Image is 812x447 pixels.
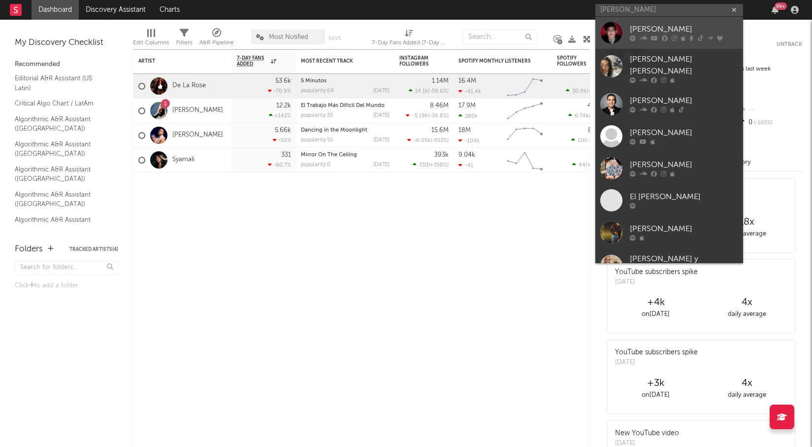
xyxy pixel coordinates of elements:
[429,89,447,94] span: -59.6 %
[301,128,367,133] a: Dancing in the Moonlight
[458,88,481,95] div: -41.4k
[503,99,547,123] svg: Chart title
[458,162,473,169] div: -41
[176,25,192,53] div: Filters
[595,184,743,216] a: El [PERSON_NAME]
[434,152,449,158] div: 393k
[172,131,223,139] a: [PERSON_NAME]
[15,189,108,209] a: Algorithmic A&R Assistant ([GEOGRAPHIC_DATA])
[630,95,738,107] div: [PERSON_NAME]
[301,58,375,64] div: Most Recent Track
[588,127,606,134] div: 8.56M
[372,25,446,53] div: 7-Day Fans Added (7-Day Fans Added)
[412,113,428,119] span: -5.19k
[587,103,606,109] div: 4.94M
[269,34,308,40] span: Most Notified
[269,112,291,119] div: +142 %
[615,428,679,439] div: New YouTube video
[557,55,591,67] div: Spotify Followers
[701,228,792,240] div: daily average
[301,78,326,84] a: 5 Minutos
[503,74,547,99] svg: Chart title
[752,120,773,126] span: -100 %
[630,54,738,77] div: [PERSON_NAME] [PERSON_NAME]
[701,309,792,320] div: daily average
[409,88,449,94] div: ( )
[172,156,195,164] a: Syamali
[15,261,118,275] input: Search for folders...
[458,78,476,84] div: 16.4M
[15,164,108,184] a: Algorithmic A&R Assistant ([GEOGRAPHIC_DATA])
[15,214,108,235] a: Algorithmic A&R Assistant ([GEOGRAPHIC_DATA])
[615,347,698,358] div: YouTube subscribers spike
[587,138,605,143] span: -4.03 %
[568,112,606,119] div: ( )
[373,88,390,94] div: [DATE]
[737,103,802,116] div: --
[610,309,701,320] div: on [DATE]
[701,378,792,389] div: 4 x
[572,89,586,94] span: 30.9k
[701,297,792,309] div: 4 x
[407,137,449,143] div: ( )
[69,247,118,252] button: Tracked Artists(4)
[595,88,743,120] a: [PERSON_NAME]
[571,137,606,143] div: ( )
[630,253,738,277] div: [PERSON_NAME] y [PERSON_NAME]
[615,277,698,287] div: [DATE]
[301,162,330,168] div: popularity: 0
[301,138,333,143] div: popularity: 55
[430,103,449,109] div: 8.46M
[301,128,390,133] div: Dancing in the Moonlight
[458,138,480,144] div: -104k
[415,89,428,94] span: 14.1k
[15,243,43,255] div: Folders
[432,138,447,143] span: -553 %
[432,78,449,84] div: 1.14M
[587,163,605,168] span: +57.1 %
[578,138,585,143] span: 11k
[595,216,743,248] a: [PERSON_NAME]
[579,163,585,168] span: 44
[595,4,743,16] input: Search for artists
[630,127,738,139] div: [PERSON_NAME]
[458,152,475,158] div: 9.04k
[301,152,390,158] div: Mirror On The Ceiling
[458,113,478,119] div: 280k
[595,152,743,184] a: [PERSON_NAME]
[373,113,390,118] div: [DATE]
[777,39,802,49] button: Untrack
[176,37,192,49] div: Filters
[430,163,447,168] span: +358 %
[610,389,701,401] div: on [DATE]
[503,123,547,148] svg: Chart title
[414,138,430,143] span: -6.05k
[373,162,390,168] div: [DATE]
[610,378,701,389] div: +3k
[419,163,428,168] span: 330
[630,159,738,171] div: [PERSON_NAME]
[15,139,108,159] a: Algorithmic A&R Assistant ([GEOGRAPHIC_DATA])
[572,162,606,168] div: ( )
[237,55,268,67] span: 7-Day Fans Added
[301,88,334,94] div: popularity: 69
[15,73,108,93] a: Editorial A&R Assistant (US Latin)
[775,2,787,10] div: 99 +
[301,78,390,84] div: 5 Minutos
[328,35,341,41] button: Save
[372,37,446,49] div: 7-Day Fans Added (7-Day Fans Added)
[276,103,291,109] div: 12.2k
[172,106,223,115] a: [PERSON_NAME]
[406,112,449,119] div: ( )
[199,37,234,49] div: A&R Pipeline
[301,152,357,158] a: Mirror On The Ceiling
[503,148,547,172] svg: Chart title
[15,98,108,109] a: Critical Algo Chart / LatAm
[630,223,738,235] div: [PERSON_NAME]
[413,162,449,168] div: ( )
[630,191,738,203] div: El [PERSON_NAME]
[575,113,589,119] span: 6.74k
[463,30,537,44] input: Search...
[15,280,118,292] div: Click to add a folder.
[199,25,234,53] div: A&R Pipeline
